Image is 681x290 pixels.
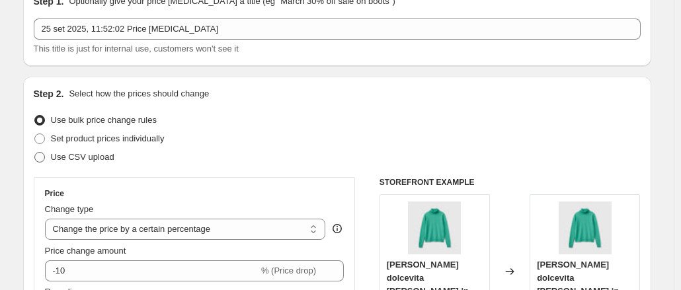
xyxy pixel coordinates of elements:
[45,188,64,199] h3: Price
[69,87,209,100] p: Select how the prices should change
[34,87,64,100] h2: Step 2.
[51,133,165,143] span: Set product prices individually
[51,152,114,162] span: Use CSV upload
[45,204,94,214] span: Change type
[559,201,612,254] img: 1002D2348_32N_fs_0a4bf30b-d697-4e61-a7aa-37b29e204346_80x.jpg
[380,177,641,188] h6: STOREFRONT EXAMPLE
[51,115,157,125] span: Use bulk price change rules
[34,44,239,54] span: This title is just for internal use, customers won't see it
[261,266,316,275] span: % (Price drop)
[34,18,641,40] input: 30% off holiday sale
[45,260,259,281] input: -15
[408,201,461,254] img: 1002D2348_32N_fs_0a4bf30b-d697-4e61-a7aa-37b29e204346_80x.jpg
[331,222,344,235] div: help
[45,246,126,256] span: Price change amount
